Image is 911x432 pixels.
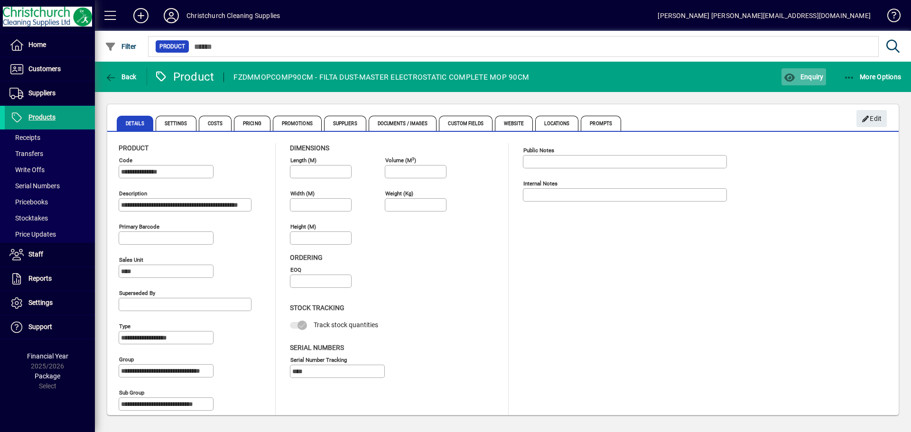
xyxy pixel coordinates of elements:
[5,315,95,339] a: Support
[159,42,185,51] span: Product
[5,178,95,194] a: Serial Numbers
[126,7,156,24] button: Add
[105,43,137,50] span: Filter
[495,116,533,131] span: Website
[9,214,48,222] span: Stocktakes
[119,223,159,230] mat-label: Primary barcode
[412,156,414,161] sup: 3
[439,116,492,131] span: Custom Fields
[844,73,902,81] span: More Options
[290,223,316,230] mat-label: Height (m)
[28,250,43,258] span: Staff
[535,116,578,131] span: Locations
[9,198,48,206] span: Pricebooks
[119,389,144,396] mat-label: Sub group
[856,110,887,127] button: Edit
[5,210,95,226] a: Stocktakes
[9,182,60,190] span: Serial Numbers
[119,190,147,197] mat-label: Description
[781,68,826,85] button: Enquiry
[290,157,316,164] mat-label: Length (m)
[27,352,68,360] span: Financial Year
[5,226,95,242] a: Price Updates
[314,321,378,329] span: Track stock quantities
[28,89,56,97] span: Suppliers
[5,146,95,162] a: Transfers
[5,194,95,210] a: Pricebooks
[199,116,232,131] span: Costs
[28,275,52,282] span: Reports
[234,116,270,131] span: Pricing
[28,323,52,331] span: Support
[119,157,132,164] mat-label: Code
[5,291,95,315] a: Settings
[35,372,60,380] span: Package
[290,254,323,261] span: Ordering
[119,144,149,152] span: Product
[156,116,196,131] span: Settings
[102,68,139,85] button: Back
[156,7,186,24] button: Profile
[5,129,95,146] a: Receipts
[5,267,95,291] a: Reports
[290,267,301,273] mat-label: EOQ
[119,290,155,296] mat-label: Superseded by
[186,8,280,23] div: Christchurch Cleaning Supplies
[154,69,214,84] div: Product
[581,116,621,131] span: Prompts
[290,344,344,351] span: Serial Numbers
[369,116,437,131] span: Documents / Images
[290,356,347,363] mat-label: Serial Number tracking
[324,116,366,131] span: Suppliers
[119,323,130,330] mat-label: Type
[880,2,899,33] a: Knowledge Base
[5,57,95,81] a: Customers
[290,304,344,312] span: Stock Tracking
[9,150,43,157] span: Transfers
[9,166,45,174] span: Write Offs
[28,41,46,48] span: Home
[273,116,322,131] span: Promotions
[105,73,137,81] span: Back
[290,190,315,197] mat-label: Width (m)
[385,190,413,197] mat-label: Weight (Kg)
[658,8,871,23] div: [PERSON_NAME] [PERSON_NAME][EMAIL_ADDRESS][DOMAIN_NAME]
[841,68,904,85] button: More Options
[5,243,95,267] a: Staff
[95,68,147,85] app-page-header-button: Back
[290,144,329,152] span: Dimensions
[233,70,529,85] div: FZDMMOPCOMP90CM - FILTA DUST-MASTER ELECTROSTATIC COMPLETE MOP 90CM
[119,257,143,263] mat-label: Sales unit
[523,180,558,187] mat-label: Internal Notes
[5,33,95,57] a: Home
[28,113,56,121] span: Products
[102,38,139,55] button: Filter
[862,111,882,127] span: Edit
[119,356,134,363] mat-label: Group
[9,230,56,238] span: Price Updates
[523,147,554,154] mat-label: Public Notes
[28,65,61,73] span: Customers
[9,134,40,141] span: Receipts
[117,116,153,131] span: Details
[5,162,95,178] a: Write Offs
[784,73,823,81] span: Enquiry
[5,82,95,105] a: Suppliers
[28,299,53,306] span: Settings
[385,157,416,164] mat-label: Volume (m )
